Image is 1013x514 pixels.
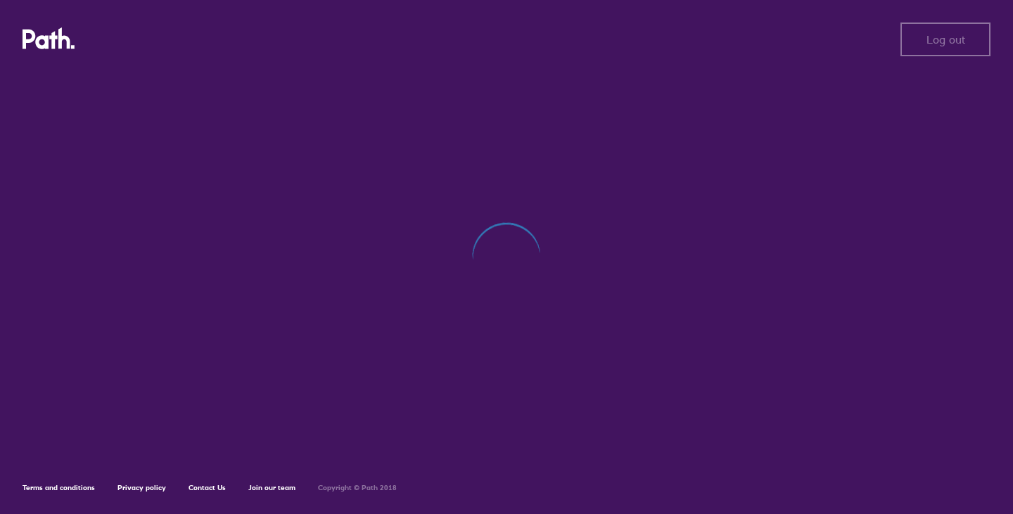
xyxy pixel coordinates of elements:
[117,483,166,492] a: Privacy policy
[248,483,295,492] a: Join our team
[318,484,397,492] h6: Copyright © Path 2018
[23,483,95,492] a: Terms and conditions
[926,33,965,46] span: Log out
[900,23,990,56] button: Log out
[189,483,226,492] a: Contact Us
